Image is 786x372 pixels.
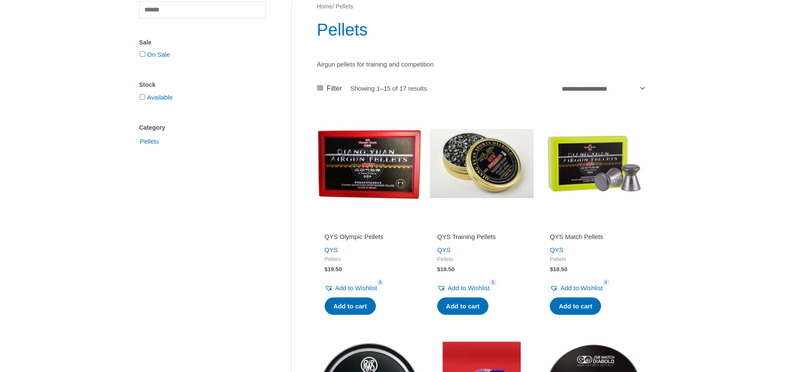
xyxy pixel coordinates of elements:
span: 6 [377,279,384,286]
span: Add to Wishlist [560,284,602,291]
a: QYS [325,246,338,253]
a: Add to cart: “QYS Match Pellets” [550,297,601,315]
p: Showing 1–15 of 17 results [350,85,427,92]
a: Add to Wishlist [550,282,602,294]
a: QYS Training Pellets [437,233,526,244]
bdi: 18.50 [437,266,455,272]
span: Pellets [550,256,639,263]
a: QYS [550,246,563,253]
a: QYS [437,246,451,253]
a: Home [317,3,333,10]
div: Category [139,122,266,134]
img: QYS Match Pellets [542,111,646,216]
h2: QYS Olympic Pellets [325,233,414,241]
span: Pellets [437,256,526,263]
select: Shop order [559,82,647,96]
a: Pellets [139,137,160,144]
span: Add to Wishlist [448,284,490,291]
img: QYS Olympic Pellets [317,111,421,216]
a: On Sale [147,51,170,58]
span: Add to Wishlist [335,284,377,291]
h2: QYS Match Pellets [550,233,639,241]
bdi: 19.50 [325,266,342,272]
img: QYS Training Pellets [430,111,534,216]
div: Stock [139,79,266,91]
h2: QYS Training Pellets [437,233,526,241]
a: Add to Wishlist [325,282,377,294]
span: $ [550,266,553,272]
h1: Pellets [317,18,647,42]
a: QYS Olympic Pellets [325,233,414,244]
input: On Sale [140,51,145,57]
span: $ [325,266,328,272]
span: Pellets [325,256,414,263]
span: Pellets [139,134,160,149]
input: Available [140,94,145,100]
span: 5 [490,279,496,286]
a: Add to Wishlist [437,282,490,294]
iframe: Customer reviews powered by Trustpilot [325,221,414,231]
nav: Breadcrumb [317,1,647,12]
div: Sale [139,36,266,49]
bdi: 18.50 [550,266,567,272]
iframe: Customer reviews powered by Trustpilot [550,221,639,231]
span: Filter [327,82,342,95]
span: $ [437,266,441,272]
a: Add to cart: “QYS Training Pellets” [437,297,488,315]
a: Filter [317,82,342,95]
a: Available [147,94,173,101]
p: Airgun pellets for training and competition [317,58,647,70]
a: Add to cart: “QYS Olympic Pellets” [325,297,376,315]
iframe: Customer reviews powered by Trustpilot [437,221,526,231]
a: QYS Match Pellets [550,233,639,244]
span: 4 [602,279,609,286]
